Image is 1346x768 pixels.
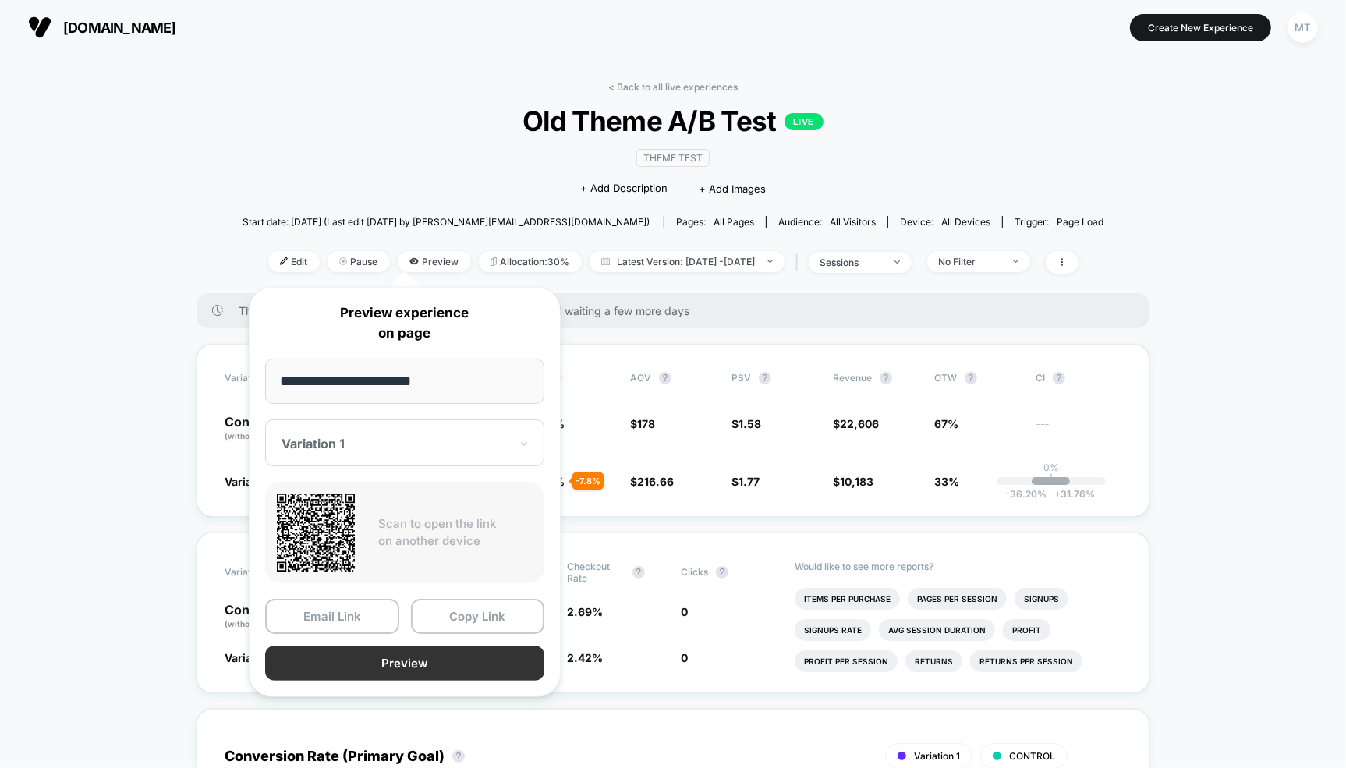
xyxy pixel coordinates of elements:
[908,588,1007,610] li: Pages Per Session
[239,304,1118,317] span: There are still no statistically significant results. We recommend waiting a few more days
[785,113,824,130] p: LIVE
[491,257,497,266] img: rebalance
[840,475,873,488] span: 10,183
[714,216,754,228] span: all pages
[1055,488,1061,500] span: +
[630,417,655,430] span: $
[580,181,668,196] span: + Add Description
[716,566,728,579] button: ?
[225,416,310,442] p: Control
[833,475,873,488] span: $
[572,472,604,490] div: - 7.8 %
[759,372,771,384] button: ?
[265,599,399,634] button: Email Link
[411,599,545,634] button: Copy Link
[265,303,544,343] p: Preview experience on page
[795,561,1121,572] p: Would like to see more reports?
[731,417,761,430] span: $
[567,561,625,584] span: Checkout Rate
[681,605,688,618] span: 0
[567,605,603,618] span: 2.69 %
[739,417,761,430] span: 1.58
[939,256,1001,267] div: No Filter
[225,475,280,488] span: Variation 1
[965,372,977,384] button: ?
[265,646,544,681] button: Preview
[731,475,760,488] span: $
[225,561,310,584] span: Variation
[820,257,883,268] div: sessions
[328,251,390,272] span: Pause
[608,81,738,93] a: < Back to all live experiences
[225,431,295,441] span: (without changes)
[225,651,280,664] span: Variation 1
[905,650,962,672] li: Returns
[637,417,655,430] span: 178
[1057,216,1103,228] span: Page Load
[914,750,960,762] span: Variation 1
[795,619,871,641] li: Signups Rate
[970,650,1082,672] li: Returns Per Session
[1015,216,1103,228] div: Trigger:
[681,651,688,664] span: 0
[830,216,876,228] span: All Visitors
[479,251,582,272] span: Allocation: 30%
[636,149,710,167] span: Theme Test
[739,475,760,488] span: 1.77
[280,257,288,265] img: edit
[731,372,751,384] span: PSV
[1013,260,1018,263] img: end
[1053,372,1065,384] button: ?
[795,650,898,672] li: Profit Per Session
[339,257,347,265] img: end
[1130,14,1271,41] button: Create New Experience
[268,251,320,272] span: Edit
[934,417,958,430] span: 67%
[225,603,323,630] p: Control
[28,16,51,39] img: Visually logo
[681,566,708,578] span: Clicks
[630,372,651,384] span: AOV
[879,619,995,641] li: Avg Session Duration
[1043,462,1059,473] p: 0%
[637,475,674,488] span: 216.66
[630,475,674,488] span: $
[659,372,671,384] button: ?
[398,251,471,272] span: Preview
[285,104,1060,137] span: Old Theme A/B Test
[567,651,603,664] span: 2.42 %
[590,251,785,272] span: Latest Version: [DATE] - [DATE]
[225,372,310,384] span: Variation
[1283,12,1323,44] button: MT
[833,372,872,384] span: Revenue
[225,619,295,628] span: (without changes)
[601,257,610,265] img: calendar
[767,260,773,263] img: end
[676,216,754,228] div: Pages:
[778,216,876,228] div: Audience:
[1015,588,1068,610] li: Signups
[378,515,533,550] p: Scan to open the link on another device
[840,417,879,430] span: 22,606
[934,372,1020,384] span: OTW
[63,19,176,36] span: [DOMAIN_NAME]
[1047,488,1096,500] span: 31.76 %
[1288,12,1318,43] div: MT
[1003,619,1050,641] li: Profit
[632,566,645,579] button: ?
[941,216,990,228] span: all devices
[887,216,1002,228] span: Device:
[1006,488,1047,500] span: -36.20 %
[699,182,766,195] span: + Add Images
[243,216,650,228] span: Start date: [DATE] (Last edit [DATE] by [PERSON_NAME][EMAIL_ADDRESS][DOMAIN_NAME])
[792,251,809,274] span: |
[1036,372,1121,384] span: CI
[452,750,465,763] button: ?
[1009,750,1055,762] span: CONTROL
[833,417,879,430] span: $
[795,588,900,610] li: Items Per Purchase
[23,15,181,40] button: [DOMAIN_NAME]
[1050,473,1053,485] p: |
[894,260,900,264] img: end
[1036,419,1121,442] span: ---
